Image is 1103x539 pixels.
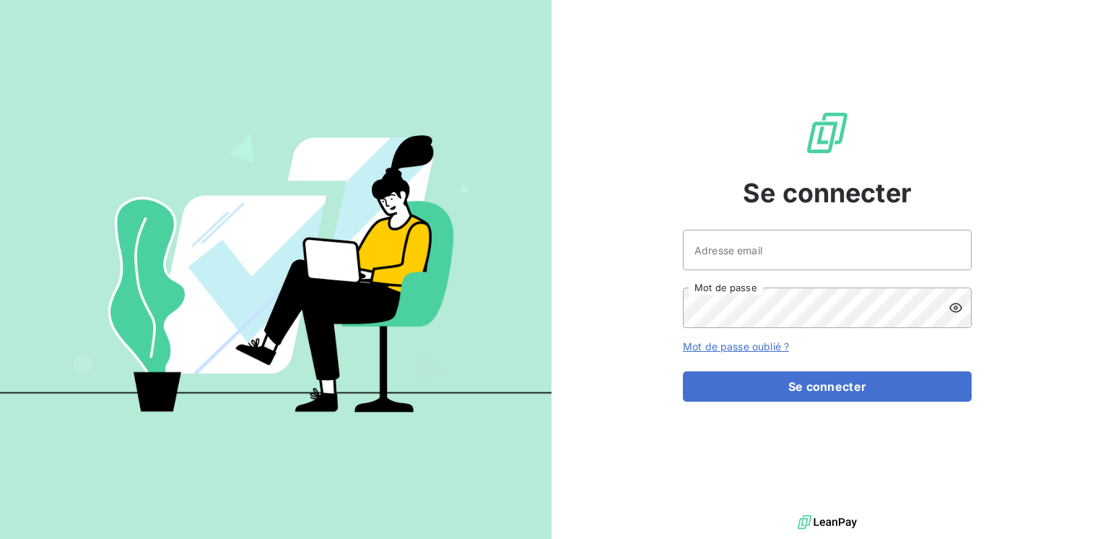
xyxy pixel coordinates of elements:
[683,371,972,402] button: Se connecter
[804,110,850,156] img: Logo LeanPay
[798,512,857,533] img: logo
[743,173,912,212] span: Se connecter
[683,340,789,353] a: Mot de passe oublié ?
[683,230,972,270] input: placeholder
